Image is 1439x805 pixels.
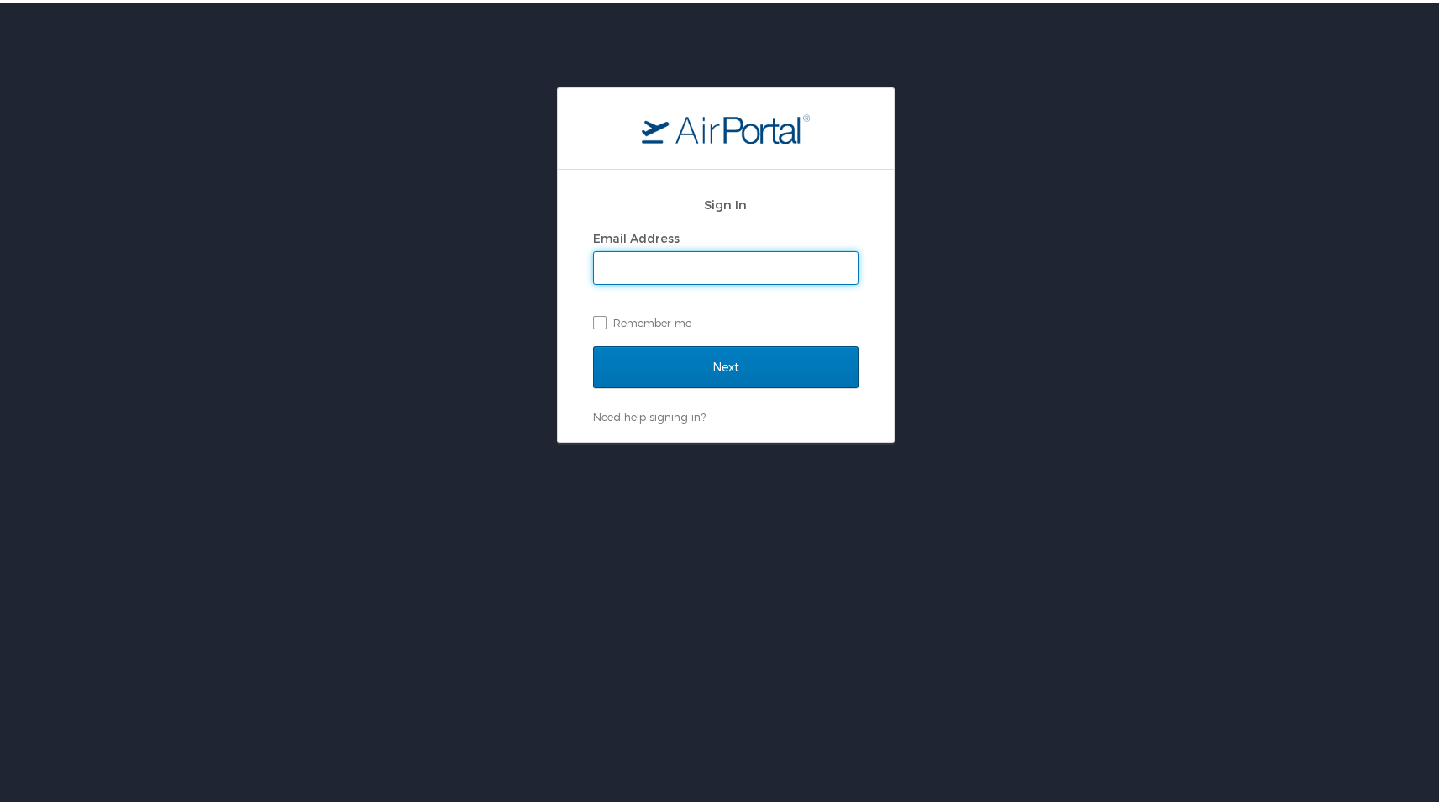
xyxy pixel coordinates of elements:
label: Remember me [593,307,859,332]
h2: Sign In [593,192,859,211]
label: Email Address [593,228,680,242]
a: Need help signing in? [593,407,706,420]
img: logo [642,110,810,140]
input: Next [593,343,859,385]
